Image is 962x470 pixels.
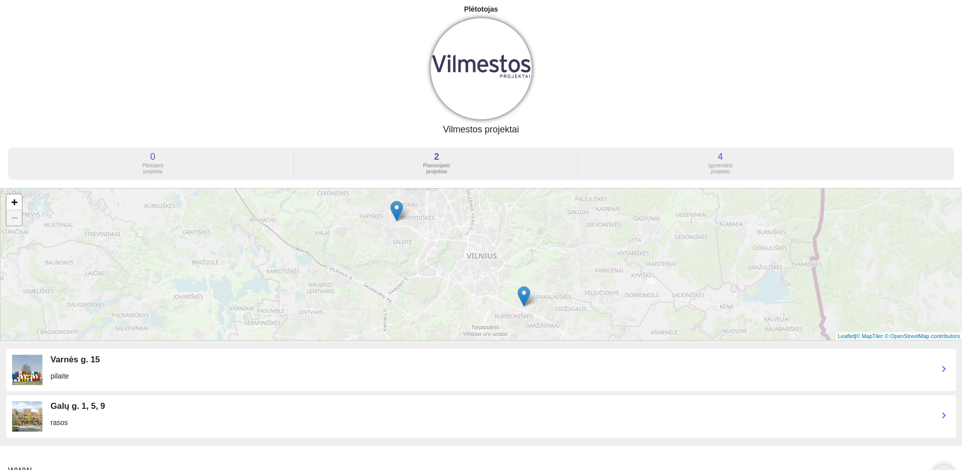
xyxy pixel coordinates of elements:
div: Galų g. 1, 5, 9 [50,401,930,411]
a: Leaflet [838,333,854,339]
div: Plėtotojas [464,4,498,14]
div: pilaite [50,371,930,381]
img: LQZu2CCNEg.jpg [12,355,42,385]
a: chevron_right [938,368,950,377]
div: 0 [12,152,293,162]
div: Planuojami projektai [296,163,577,175]
a: © MapTiler [856,333,883,339]
div: Plėtojami projektai [12,163,293,175]
div: 2 [296,152,577,162]
div: rasos [50,417,930,428]
i: chevron_right [938,363,950,375]
a: © OpenStreetMap contributors [885,333,960,339]
a: 2 Planuojamiprojektai [296,167,580,175]
a: 0 Plėtojamiprojektai [12,167,296,175]
div: Įgyvendinti projektai [580,163,861,175]
a: 4 Įgyvendintiprojektai [580,167,861,175]
div: 4 [580,152,861,162]
i: chevron_right [938,409,950,421]
img: c5Hi9PY5i1xhIEkFHwj1.jpg [12,401,42,432]
h3: Vilmestos projektai [8,119,954,139]
div: Varnės g. 15 [50,355,930,365]
a: Zoom out [7,210,22,225]
a: chevron_right [938,415,950,423]
a: Zoom in [7,195,22,210]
